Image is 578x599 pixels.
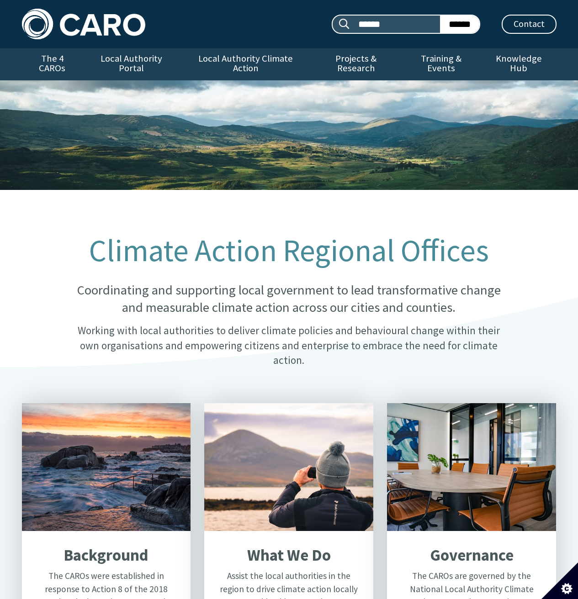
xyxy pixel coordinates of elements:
[67,282,510,316] p: Coordinating and supporting local government to lead transformative change and measurable climate...
[67,234,510,268] h1: Climate Action Regional Offices
[481,48,556,80] a: Knowledge Hub
[311,48,401,80] a: Projects & Research
[22,48,83,80] a: The 4 CAROs
[22,9,145,39] img: Caro logo
[83,48,180,80] a: Local Authority Portal
[217,546,360,565] h2: What We Do
[502,15,557,34] a: Contact
[541,562,578,599] button: Set cookie preferences
[180,48,311,80] a: Local Authority Climate Action
[35,546,177,565] h2: Background
[67,324,510,368] p: Working with local authorities to deliver climate policies and behavioural change within their ow...
[401,48,481,80] a: Training & Events
[400,546,543,565] h2: Governance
